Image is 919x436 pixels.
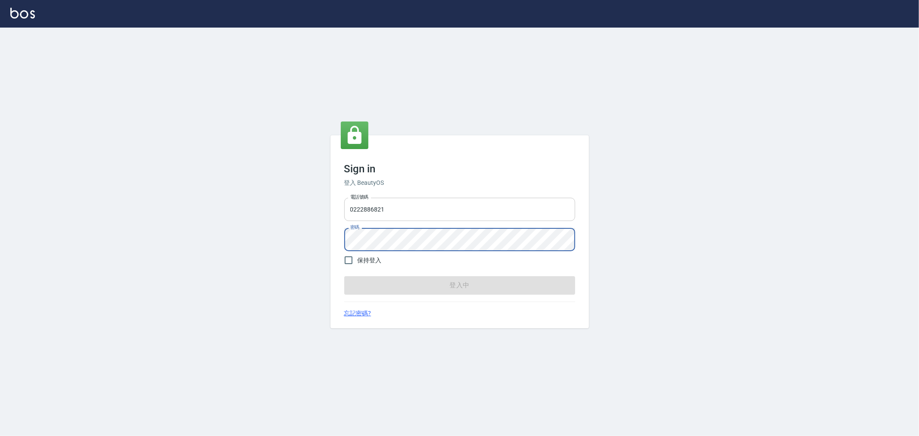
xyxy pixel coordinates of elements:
span: 保持登入 [358,256,382,265]
a: 忘記密碼? [344,309,371,318]
h3: Sign in [344,163,575,175]
h6: 登入 BeautyOS [344,178,575,187]
img: Logo [10,8,35,19]
label: 密碼 [350,224,359,230]
label: 電話號碼 [350,194,368,200]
